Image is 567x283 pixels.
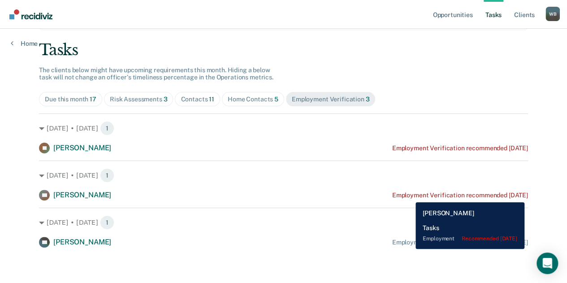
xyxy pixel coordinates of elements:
span: 11 [209,96,214,103]
div: Risk Assessments [110,96,168,103]
span: [PERSON_NAME] [53,144,111,152]
div: [DATE] • [DATE] 1 [39,215,528,230]
div: Tasks [39,41,528,59]
span: 1 [100,121,114,135]
div: [DATE] • [DATE] 1 [39,168,528,183]
img: Recidiviz [9,9,52,19]
div: Home Contacts [228,96,278,103]
span: 3 [366,96,370,103]
span: 1 [100,168,114,183]
div: W B [545,7,560,21]
div: Open Intercom Messenger [537,253,558,274]
span: 3 [164,96,168,103]
div: Employment Verification recommended [DATE] [392,239,528,246]
div: Due this month [45,96,96,103]
span: 1 [100,215,114,230]
span: The clients below might have upcoming requirements this month. Hiding a below task will not chang... [39,66,273,81]
div: [DATE] • [DATE] 1 [39,121,528,135]
span: [PERSON_NAME] [53,238,111,246]
span: 5 [274,96,278,103]
button: Profile dropdown button [545,7,560,21]
span: 17 [90,96,96,103]
span: [PERSON_NAME] [53,191,111,199]
div: Contacts [181,96,214,103]
a: Home [11,39,38,48]
div: Employment Verification recommended [DATE] [392,192,528,199]
div: Employment Verification [292,96,370,103]
div: Employment Verification recommended [DATE] [392,144,528,152]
